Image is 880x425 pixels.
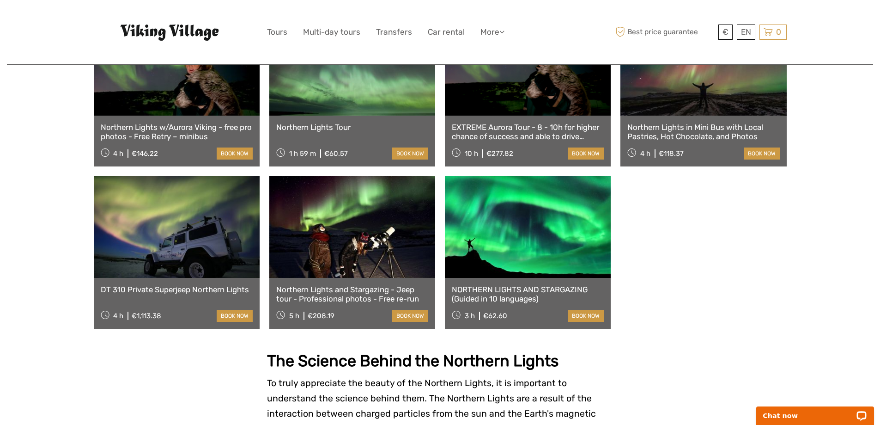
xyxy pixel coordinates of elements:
[465,312,475,320] span: 3 h
[465,149,478,158] span: 10 h
[750,396,880,425] iframe: LiveChat chat widget
[303,25,360,39] a: Multi-day tours
[627,123,779,142] a: Northern Lights in Mini Bus with Local Pastries, Hot Chocolate, and Photos
[101,285,253,294] a: DT 310 Private Superjeep Northern Lights
[744,148,780,160] a: book now
[483,312,507,320] div: €62.60
[659,149,684,158] div: €118.37
[308,312,334,320] div: €208.19
[132,149,158,158] div: €146.22
[217,148,253,160] a: book now
[132,312,161,320] div: €1,113.38
[113,312,123,320] span: 4 h
[276,285,428,304] a: Northern Lights and Stargazing - Jeep tour - Professional photos - Free re-run
[217,310,253,322] a: book now
[324,149,348,158] div: €60.57
[276,123,428,132] a: Northern Lights Tour
[640,149,650,158] span: 4 h
[737,25,755,40] div: EN
[480,25,504,39] a: More
[486,149,513,158] div: €277.82
[392,148,428,160] a: book now
[376,25,412,39] a: Transfers
[722,27,728,37] span: €
[267,25,287,39] a: Tours
[267,351,558,370] strong: The Science Behind the Northern Lights
[289,149,316,158] span: 1 h 59 m
[452,123,604,142] a: EXTREME Aurora Tour - 8 - 10h for higher chance of success and able to drive farther - Dinner and...
[452,285,604,304] a: NORTHERN LIGHTS AND STARGAZING (Guided in 10 languages)
[775,27,783,37] span: 0
[568,310,604,322] a: book now
[120,24,221,41] img: Viking Village - Hótel Víking
[289,312,299,320] span: 5 h
[568,148,604,160] a: book now
[392,310,428,322] a: book now
[113,149,123,158] span: 4 h
[101,123,253,142] a: Northern Lights w/Aurora Viking - free pro photos - Free Retry – minibus
[428,25,465,39] a: Car rental
[613,25,716,40] span: Best price guarantee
